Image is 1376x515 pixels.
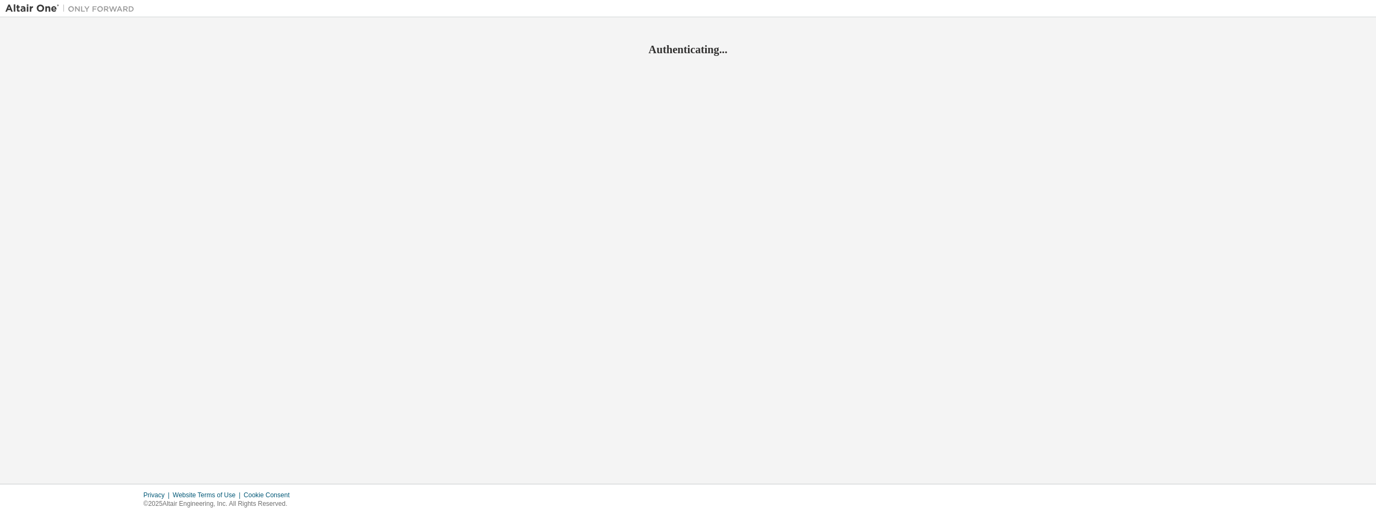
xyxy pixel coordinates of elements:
[173,491,243,499] div: Website Terms of Use
[144,499,296,509] p: © 2025 Altair Engineering, Inc. All Rights Reserved.
[5,42,1371,56] h2: Authenticating...
[144,491,173,499] div: Privacy
[5,3,140,14] img: Altair One
[243,491,296,499] div: Cookie Consent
